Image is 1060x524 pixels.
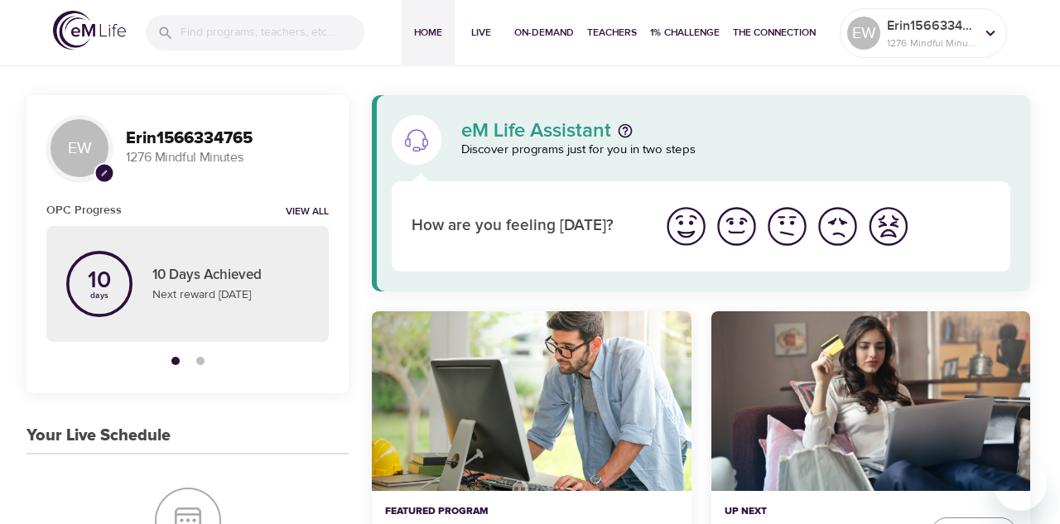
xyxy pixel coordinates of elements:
[711,311,1030,491] button: Mindful Daily
[587,24,637,41] span: Teachers
[53,11,126,50] img: logo
[887,16,975,36] p: Erin1566334765
[863,201,913,252] button: I'm feeling worst
[403,127,430,153] img: eM Life Assistant
[762,201,812,252] button: I'm feeling ok
[461,24,501,41] span: Live
[994,458,1047,511] iframe: Button to launch messaging window
[764,204,810,249] img: ok
[26,426,171,445] h3: Your Live Schedule
[812,201,863,252] button: I'm feeling bad
[152,265,309,286] p: 10 Days Achieved
[714,204,759,249] img: good
[461,141,1010,160] p: Discover programs just for you in two steps
[286,205,329,219] a: View all notifications
[126,148,329,167] p: 1276 Mindful Minutes
[514,24,574,41] span: On-Demand
[650,24,720,41] span: 1% Challenge
[46,201,122,219] h6: OPC Progress
[408,24,448,41] span: Home
[152,286,309,304] p: Next reward [DATE]
[126,129,329,148] h3: Erin1566334765
[661,201,711,252] button: I'm feeling great
[733,24,816,41] span: The Connection
[865,204,911,249] img: worst
[711,201,762,252] button: I'm feeling good
[461,121,611,141] p: eM Life Assistant
[372,311,691,491] button: Ten Short Everyday Mindfulness Practices
[181,15,364,50] input: Find programs, teachers, etc...
[412,214,641,238] p: How are you feeling [DATE]?
[88,292,111,299] p: days
[847,17,880,50] div: EW
[725,504,918,519] p: Up Next
[663,204,709,249] img: great
[815,204,860,249] img: bad
[88,269,111,292] p: 10
[385,504,677,519] p: Featured Program
[887,36,975,50] p: 1276 Mindful Minutes
[46,115,113,181] div: EW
